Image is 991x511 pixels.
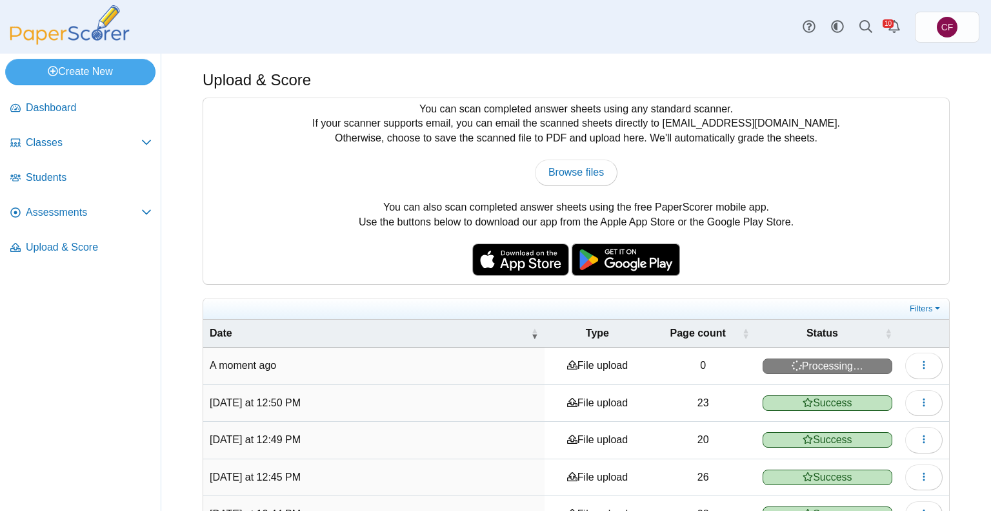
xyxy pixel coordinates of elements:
[548,167,604,178] span: Browse files
[5,59,155,85] a: Create New
[763,395,892,411] span: Success
[657,326,739,340] span: Page count
[5,163,157,194] a: Students
[5,36,134,47] a: PaperScorer
[906,302,946,315] a: Filters
[210,326,528,340] span: Date
[650,459,756,496] td: 26
[203,69,311,91] h1: Upload & Score
[210,472,301,483] time: Oct 3, 2025 at 12:45 PM
[650,348,756,384] td: 0
[530,327,538,340] span: Date : Activate to remove sorting
[472,244,569,276] img: apple-store-badge.svg
[210,434,301,445] time: Oct 3, 2025 at 12:49 PM
[763,470,892,485] span: Success
[5,198,157,229] a: Assessments
[545,422,650,459] td: File upload
[545,348,650,384] td: File upload
[26,136,141,150] span: Classes
[26,171,152,185] span: Students
[650,385,756,422] td: 23
[26,240,152,255] span: Upload & Score
[885,327,892,340] span: Status : Activate to sort
[551,326,643,340] span: Type
[545,385,650,422] td: File upload
[535,160,617,185] a: Browse files
[210,360,276,371] time: Oct 9, 2025 at 7:31 AM
[763,359,892,374] span: Processing…
[742,327,750,340] span: Page count : Activate to sort
[937,17,957,37] span: Christa Fredrickson
[545,459,650,496] td: File upload
[763,326,882,340] span: Status
[915,12,979,43] a: Christa Fredrickson
[941,23,954,32] span: Christa Fredrickson
[26,101,152,115] span: Dashboard
[5,5,134,45] img: PaperScorer
[572,244,680,276] img: google-play-badge.png
[5,128,157,159] a: Classes
[5,233,157,264] a: Upload & Score
[880,13,908,41] a: Alerts
[763,432,892,448] span: Success
[203,98,949,284] div: You can scan completed answer sheets using any standard scanner. If your scanner supports email, ...
[26,205,141,220] span: Assessments
[650,422,756,459] td: 20
[210,397,301,408] time: Oct 3, 2025 at 12:50 PM
[5,93,157,124] a: Dashboard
